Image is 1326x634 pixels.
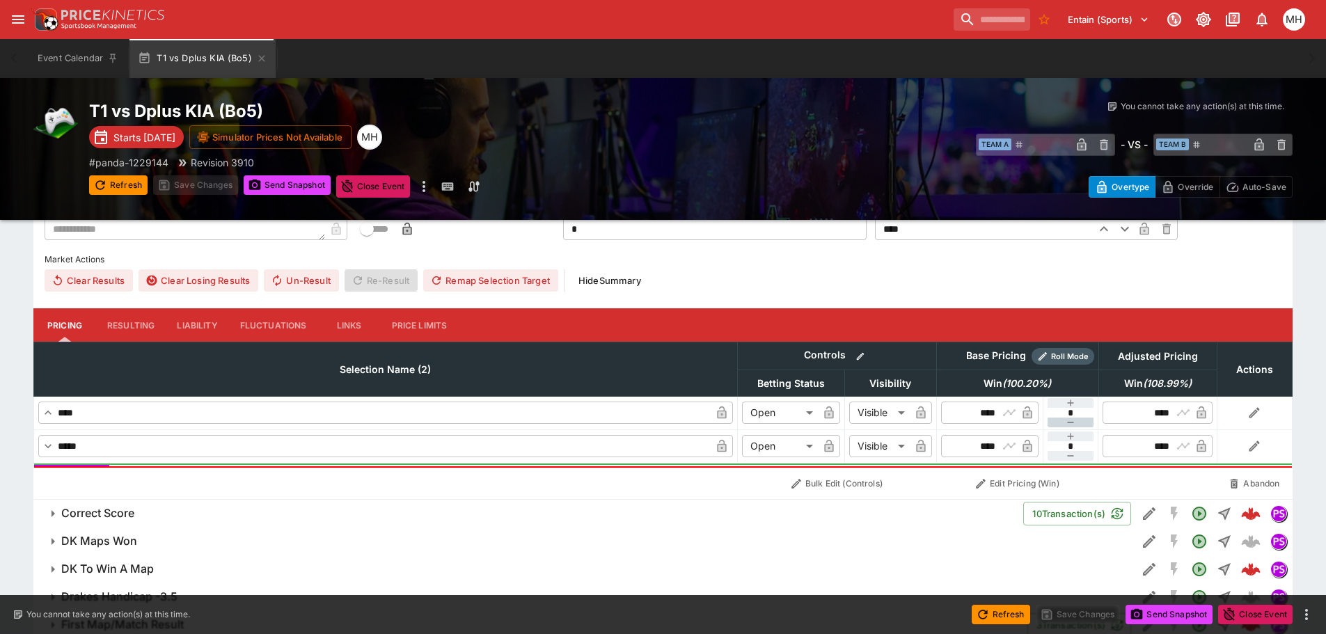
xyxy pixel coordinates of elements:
button: Override [1155,176,1220,198]
button: Send Snapshot [244,175,331,195]
h6: DK Maps Won [61,534,137,548]
p: Starts [DATE] [113,130,175,145]
button: Remap Selection Target [423,269,558,292]
span: Win(108.99%) [1109,375,1207,392]
div: pandascore [1270,561,1287,578]
button: Price Limits [381,308,459,342]
div: pandascore [1270,589,1287,605]
span: Selection Name (2) [324,361,446,378]
button: Bulk edit [851,347,869,365]
button: Bulk Edit (Controls) [741,473,932,495]
button: Refresh [972,605,1030,624]
div: 20788aca-01e4-4adb-86f1-4a6ca89d4dea [1241,560,1261,579]
th: Adjusted Pricing [1098,342,1217,370]
h6: Drakes Handicap -3.5 [61,589,177,604]
button: Clear Results [45,269,133,292]
button: Send Snapshot [1126,605,1213,624]
button: Correct Score [33,500,1023,528]
svg: Open [1191,533,1208,550]
button: Toggle light/dark mode [1191,7,1216,32]
div: Michael Hutchinson [357,125,382,150]
button: Liability [166,308,228,342]
button: SGM Disabled [1162,529,1187,554]
button: No Bookmarks [1033,8,1055,31]
p: Copy To Clipboard [89,155,168,170]
em: ( 100.20 %) [1002,375,1051,392]
th: Controls [737,342,936,370]
img: Sportsbook Management [61,23,136,29]
em: ( 108.99 %) [1143,375,1192,392]
span: Team A [979,138,1011,150]
button: Fluctuations [229,308,318,342]
h6: Correct Score [61,506,134,521]
svg: Open [1191,561,1208,578]
span: Team B [1156,138,1189,150]
span: Betting Status [742,375,840,392]
h2: Copy To Clipboard [89,100,691,122]
button: Notifications [1249,7,1274,32]
div: Visible [849,402,910,424]
button: Edit Pricing (Win) [940,473,1094,495]
button: Michael Hutchinson [1279,4,1309,35]
button: more [416,175,432,198]
button: Documentation [1220,7,1245,32]
button: Links [318,308,381,342]
span: Re-Result [345,269,418,292]
button: Clear Losing Results [139,269,258,292]
button: Overtype [1089,176,1155,198]
div: Michael Hutchinson [1283,8,1305,31]
button: Auto-Save [1220,176,1293,198]
p: You cannot take any action(s) at this time. [1121,100,1284,113]
img: PriceKinetics Logo [31,6,58,33]
div: Visible [849,435,910,457]
span: Roll Mode [1045,351,1094,363]
button: SGM Disabled [1162,501,1187,526]
button: Edit Detail [1137,501,1162,526]
label: Market Actions [45,248,1281,269]
svg: Open [1191,505,1208,522]
img: PriceKinetics [61,10,164,20]
button: Edit Detail [1137,585,1162,610]
button: open drawer [6,7,31,32]
button: more [1298,606,1315,623]
button: Close Event [1218,605,1293,624]
img: pandascore [1271,589,1286,605]
button: DK Maps Won [33,528,1137,555]
button: Abandon [1221,473,1288,495]
button: Un-Result [264,269,338,292]
p: Auto-Save [1242,180,1286,194]
button: 10Transaction(s) [1023,502,1131,525]
div: 783a95ce-7766-4508-9d3b-8a0131c3abf5 [1241,504,1261,523]
div: Base Pricing [961,347,1032,365]
a: 783a95ce-7766-4508-9d3b-8a0131c3abf5 [1237,500,1265,528]
div: Start From [1089,176,1293,198]
button: Edit Detail [1137,529,1162,554]
h6: DK To Win A Map [61,562,154,576]
th: Actions [1217,342,1292,396]
button: Pricing [33,308,96,342]
img: pandascore [1271,562,1286,577]
img: esports.png [33,100,78,145]
span: Visibility [854,375,926,392]
button: T1 vs Dplus KIA (Bo5) [129,39,276,78]
button: Resulting [96,308,166,342]
button: Drakes Handicap -3.5 [33,583,1137,611]
span: Win(100.20%) [968,375,1066,392]
div: Show/hide Price Roll mode configuration. [1032,348,1094,365]
button: Connected to PK [1162,7,1187,32]
h6: - VS - [1121,137,1148,152]
img: logo-cerberus--red.svg [1241,560,1261,579]
p: Revision 3910 [191,155,254,170]
button: Open [1187,529,1212,554]
button: Straight [1212,529,1237,554]
button: Refresh [89,175,148,195]
button: HideSummary [570,269,649,292]
button: SGM Disabled [1162,557,1187,582]
a: 20788aca-01e4-4adb-86f1-4a6ca89d4dea [1237,555,1265,583]
p: You cannot take any action(s) at this time. [26,608,190,621]
div: Open [742,435,818,457]
svg: Open [1191,589,1208,605]
p: Overtype [1112,180,1149,194]
button: Edit Detail [1137,557,1162,582]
